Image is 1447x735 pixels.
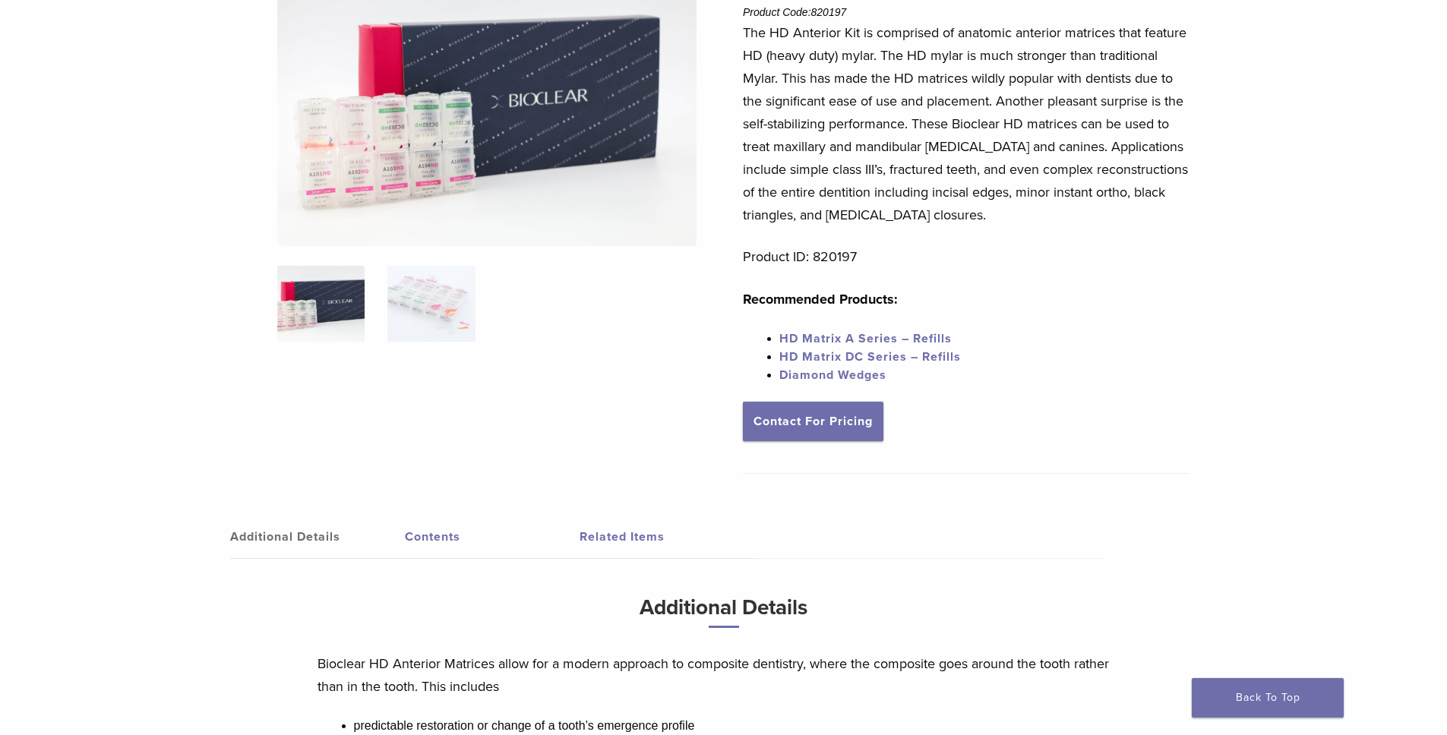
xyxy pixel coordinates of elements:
[318,652,1130,698] p: Bioclear HD Anterior Matrices allow for a modern approach to composite dentistry, where the compo...
[743,402,883,441] a: Contact For Pricing
[811,6,847,18] span: 820197
[230,516,405,558] a: Additional Details
[743,245,1190,268] p: Product ID: 820197
[779,367,886,383] a: Diamond Wedges
[743,21,1190,226] p: The HD Anterior Kit is comprised of anatomic anterior matrices that feature HD (heavy duty) mylar...
[580,516,754,558] a: Related Items
[387,266,475,342] img: Complete HD Anterior Kit - Image 2
[354,717,1130,735] li: predictable restoration or change of a tooth’s emergence profile
[779,349,961,364] a: HD Matrix DC Series – Refills
[277,266,365,342] img: IMG_8088-1-324x324.jpg
[779,331,952,346] a: HD Matrix A Series – Refills
[1192,678,1344,718] a: Back To Top
[318,589,1130,640] h3: Additional Details
[405,516,580,558] a: Contents
[743,291,898,308] strong: Recommended Products:
[743,6,846,18] span: Product Code:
